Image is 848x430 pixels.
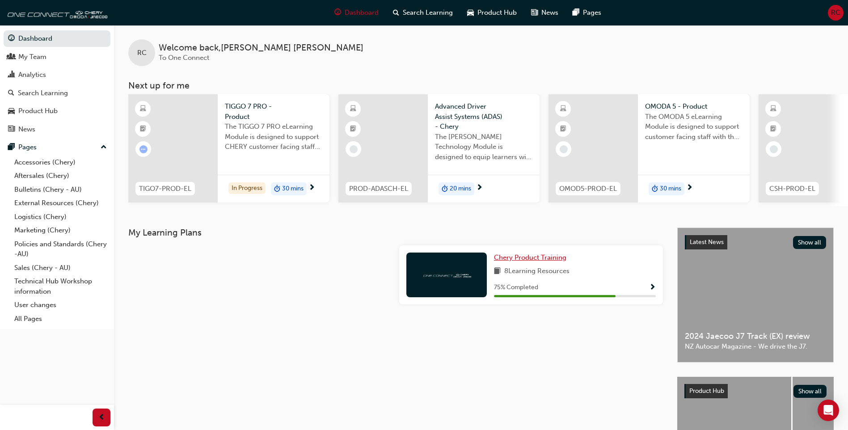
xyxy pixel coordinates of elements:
[686,184,693,192] span: next-icon
[770,145,778,153] span: learningRecordVerb_NONE-icon
[8,143,15,152] span: pages-icon
[18,124,35,135] div: News
[11,169,110,183] a: Aftersales (Chery)
[435,101,532,132] span: Advanced Driver Assist Systems (ADAS) - Chery
[8,126,15,134] span: news-icon
[140,123,146,135] span: booktick-icon
[282,184,304,194] span: 30 mins
[11,261,110,275] a: Sales (Chery - AU)
[345,8,379,18] span: Dashboard
[818,400,839,421] div: Open Intercom Messenger
[560,123,566,135] span: booktick-icon
[531,7,538,18] span: news-icon
[793,385,827,398] button: Show all
[770,123,776,135] span: booktick-icon
[18,142,37,152] div: Pages
[504,266,570,277] span: 8 Learning Resources
[565,4,608,22] a: pages-iconPages
[769,184,815,194] span: CSH-PROD-EL
[4,85,110,101] a: Search Learning
[4,139,110,156] button: Pages
[98,412,105,423] span: prev-icon
[334,7,341,18] span: guage-icon
[4,121,110,138] a: News
[652,183,658,195] span: duration-icon
[386,4,460,22] a: search-iconSearch Learning
[349,184,408,194] span: PROD-ADASCH-EL
[4,4,107,21] img: oneconnect
[477,8,517,18] span: Product Hub
[308,184,315,192] span: next-icon
[4,67,110,83] a: Analytics
[140,103,146,115] span: learningResourceType_ELEARNING-icon
[8,53,15,61] span: people-icon
[685,341,826,352] span: NZ Autocar Magazine - We drive the J7.
[139,145,148,153] span: learningRecordVerb_ATTEMPT-icon
[541,8,558,18] span: News
[11,274,110,298] a: Technical Hub Workshop information
[8,71,15,79] span: chart-icon
[435,132,532,162] span: The [PERSON_NAME] Technology Module is designed to equip learners with essential knowledge about ...
[422,270,471,279] img: oneconnect
[573,7,579,18] span: pages-icon
[476,184,483,192] span: next-icon
[350,145,358,153] span: learningRecordVerb_NONE-icon
[11,183,110,197] a: Bulletins (Chery - AU)
[4,30,110,47] a: Dashboard
[18,70,46,80] div: Analytics
[11,223,110,237] a: Marketing (Chery)
[114,80,848,91] h3: Next up for me
[460,4,524,22] a: car-iconProduct Hub
[677,228,834,363] a: Latest NewsShow all2024 Jaecoo J7 Track (EX) reviewNZ Autocar Magazine - We drive the J7.
[403,8,453,18] span: Search Learning
[4,29,110,139] button: DashboardMy TeamAnalyticsSearch LearningProduct HubNews
[685,331,826,341] span: 2024 Jaecoo J7 Track (EX) review
[494,266,501,277] span: book-icon
[494,282,538,293] span: 75 % Completed
[350,123,356,135] span: booktick-icon
[128,228,663,238] h3: My Learning Plans
[159,43,363,53] span: Welcome back , [PERSON_NAME] [PERSON_NAME]
[8,35,15,43] span: guage-icon
[225,122,322,152] span: The TIGGO 7 PRO eLearning Module is designed to support CHERY customer facing staff with the prod...
[327,4,386,22] a: guage-iconDashboard
[4,49,110,65] a: My Team
[18,106,58,116] div: Product Hub
[684,384,827,398] a: Product HubShow all
[467,7,474,18] span: car-icon
[137,48,147,58] span: RC
[11,237,110,261] a: Policies and Standards (Chery -AU)
[450,184,471,194] span: 20 mins
[11,312,110,326] a: All Pages
[128,94,329,202] a: TIGO7-PROD-ELTIGGO 7 PRO - ProductThe TIGGO 7 PRO eLearning Module is designed to support CHERY c...
[225,101,322,122] span: TIGGO 7 PRO - Product
[11,210,110,224] a: Logistics (Chery)
[494,253,566,261] span: Chery Product Training
[159,54,209,62] span: To One Connect
[793,236,827,249] button: Show all
[350,103,356,115] span: learningResourceType_ELEARNING-icon
[685,235,826,249] a: Latest NewsShow all
[11,156,110,169] a: Accessories (Chery)
[8,107,15,115] span: car-icon
[101,142,107,153] span: up-icon
[649,282,656,293] button: Show Progress
[393,7,399,18] span: search-icon
[690,238,724,246] span: Latest News
[18,88,68,98] div: Search Learning
[583,8,601,18] span: Pages
[660,184,681,194] span: 30 mins
[494,253,570,263] a: Chery Product Training
[274,183,280,195] span: duration-icon
[139,184,191,194] span: TIGO7-PROD-EL
[548,94,750,202] a: OMOD5-PROD-ELOMODA 5 - ProductThe OMODA 5 eLearning Module is designed to support customer facing...
[831,8,840,18] span: RC
[828,5,844,21] button: RC
[524,4,565,22] a: news-iconNews
[18,52,46,62] div: My Team
[4,103,110,119] a: Product Hub
[560,145,568,153] span: learningRecordVerb_NONE-icon
[228,182,266,194] div: In Progress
